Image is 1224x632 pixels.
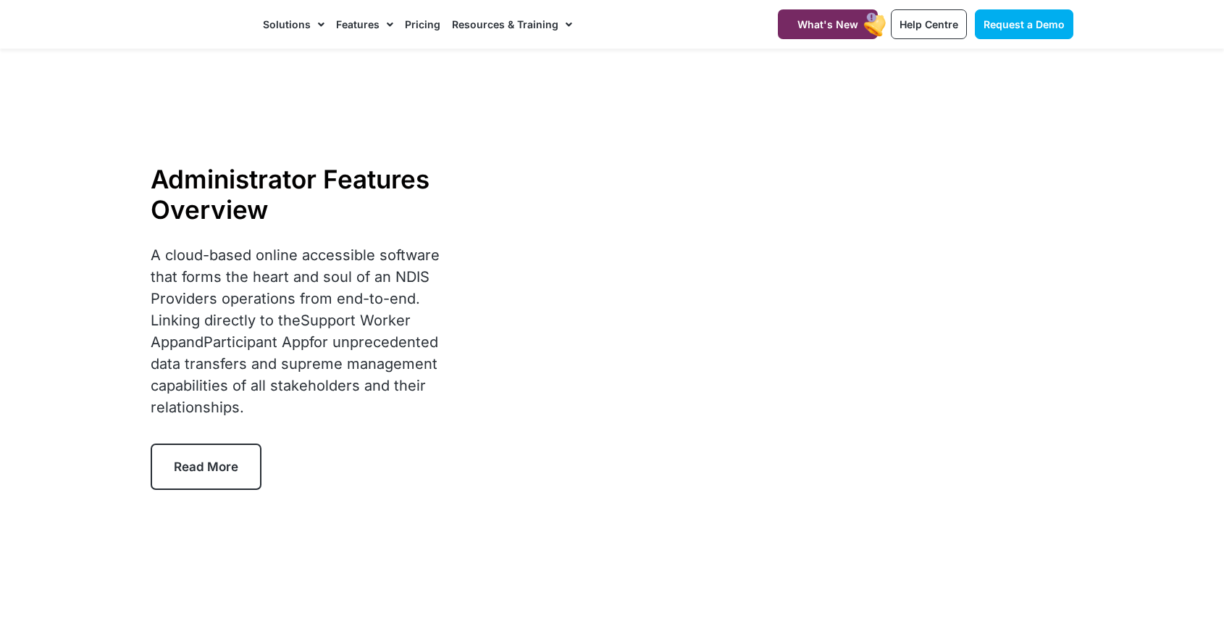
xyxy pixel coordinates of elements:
a: Request a Demo [975,9,1073,39]
span: What's New [797,18,858,30]
a: Read More [151,444,261,490]
span: A cloud-based online accessible software that forms the heart and soul of an NDIS Providers opera... [151,246,440,416]
span: Read More [174,460,238,474]
a: Participant App [204,333,309,351]
span: Help Centre [900,18,958,30]
a: What's New [778,9,878,39]
a: Help Centre [891,9,967,39]
span: Request a Demo [984,18,1065,30]
h1: Administrator Features Overview [151,164,464,225]
img: CareMaster Logo [151,14,248,36]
